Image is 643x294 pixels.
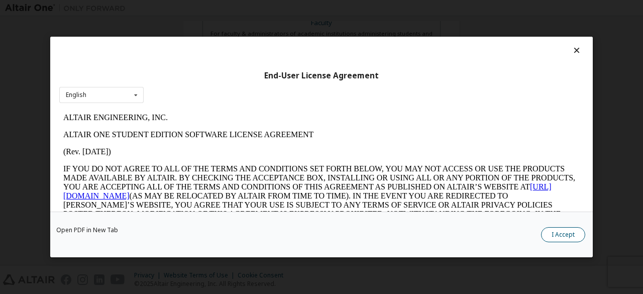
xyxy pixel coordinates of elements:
a: [URL][DOMAIN_NAME] [4,73,492,91]
p: ALTAIR ONE STUDENT EDITION SOFTWARE LICENSE AGREEMENT [4,21,520,30]
button: I Accept [541,227,585,242]
p: ALTAIR ENGINEERING, INC. [4,4,520,13]
a: Open PDF in New Tab [56,227,118,233]
p: IF YOU DO NOT AGREE TO ALL OF THE TERMS AND CONDITIONS SET FORTH BELOW, YOU MAY NOT ACCESS OR USE... [4,55,520,137]
div: End-User License Agreement [59,71,584,81]
div: English [66,92,86,98]
p: (Rev. [DATE]) [4,38,520,47]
